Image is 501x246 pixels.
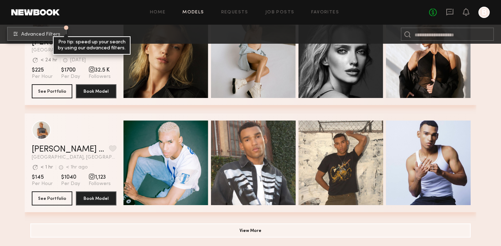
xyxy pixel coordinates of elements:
div: < 24 hr [41,58,57,63]
a: Favorites [311,10,339,15]
span: 32.5 K [89,67,111,74]
div: Pro tip: speed up your search by using our advanced filters. [53,36,131,55]
button: Book Model [76,191,116,205]
span: Followers [89,74,111,80]
div: < 1 hr [41,165,53,170]
div: < 1hr ago [66,165,88,170]
span: [GEOGRAPHIC_DATA], [GEOGRAPHIC_DATA] [32,155,116,160]
a: Requests [221,10,248,15]
button: See Portfolio [32,191,72,205]
span: $1040 [61,174,80,181]
a: [PERSON_NAME] O. [32,145,106,154]
span: $225 [32,67,53,74]
button: Book Model [76,84,116,98]
span: [GEOGRAPHIC_DATA], [GEOGRAPHIC_DATA] [32,48,116,53]
span: 1,123 [89,174,111,181]
span: $145 [32,174,53,181]
button: See Portfolio [32,84,72,98]
a: Job Posts [265,10,295,15]
button: Advanced Filters [7,27,67,41]
a: B [478,7,490,18]
span: Per Day [61,74,80,80]
a: Models [182,10,204,15]
span: Per Hour [32,74,53,80]
span: Followers [89,181,111,187]
span: Advanced Filters [21,32,60,37]
span: $1700 [61,67,80,74]
button: View More [30,223,471,238]
span: Per Hour [32,181,53,187]
div: [DATE] [70,58,86,63]
span: Per Day [61,181,80,187]
a: Home [150,10,166,15]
